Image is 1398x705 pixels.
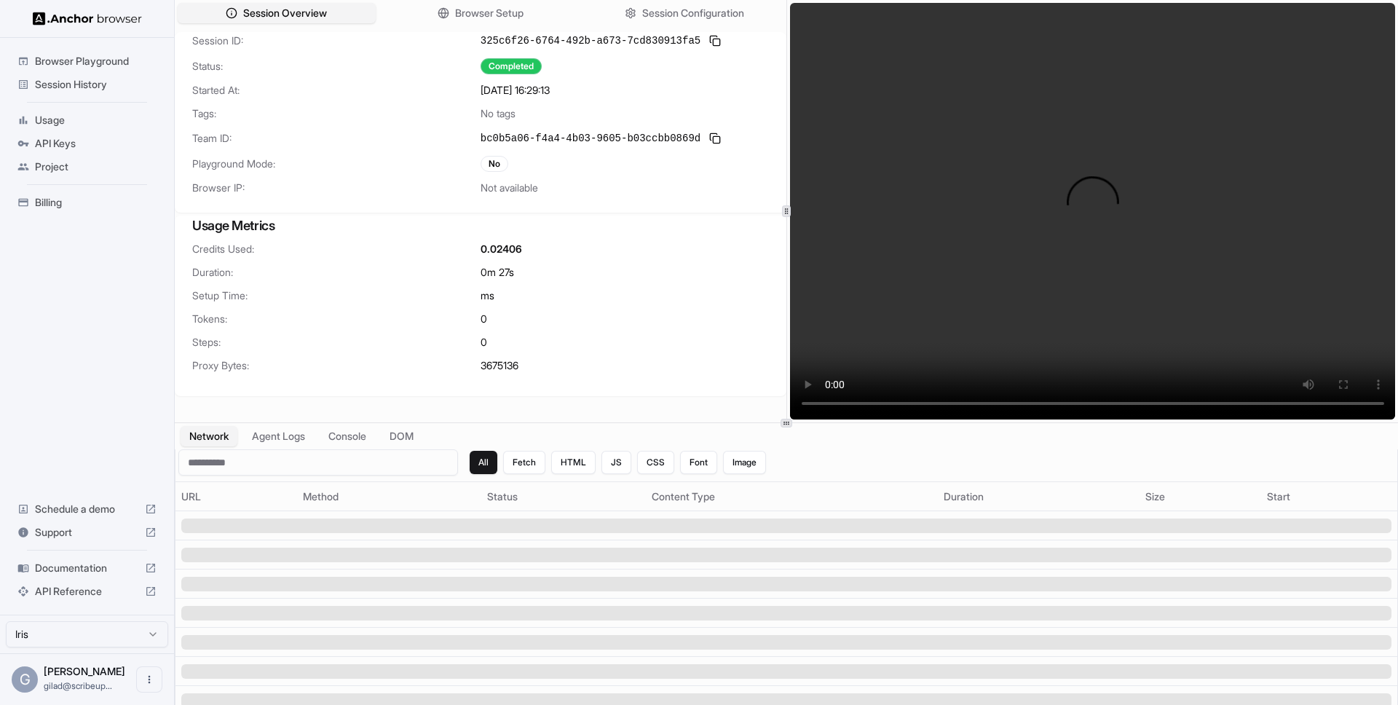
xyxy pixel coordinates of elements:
span: No tags [481,106,516,121]
span: Documentation [35,561,139,575]
div: Completed [481,58,542,74]
span: Team ID: [192,131,481,146]
div: API Keys [12,132,162,155]
div: Content Type [652,489,932,504]
span: 0m 27s [481,265,514,280]
div: API Reference [12,580,162,603]
div: Status [487,489,640,504]
button: Open menu [136,666,162,693]
button: Console [320,426,375,446]
div: Size [1145,489,1255,504]
span: Session ID: [192,34,481,48]
span: Session Overview [243,6,327,20]
button: HTML [551,451,596,474]
div: No [481,156,508,172]
div: URL [181,489,291,504]
span: 0 [481,335,487,350]
button: JS [601,451,631,474]
span: gilad@scribeup.io [44,680,112,691]
div: Support [12,521,162,544]
h3: Usage Metrics [192,216,769,236]
span: Credits Used: [192,242,481,256]
span: Tokens: [192,312,481,326]
span: Gilad Spitzer [44,665,125,677]
span: Usage [35,113,157,127]
div: G [12,666,38,693]
span: Steps: [192,335,481,350]
span: Session History [35,77,157,92]
div: Billing [12,191,162,214]
button: Agent Logs [243,426,314,446]
button: CSS [637,451,674,474]
span: Duration: [192,265,481,280]
span: Browser Setup [455,6,524,20]
button: Font [680,451,717,474]
span: 0.02406 [481,242,522,256]
div: Usage [12,109,162,132]
div: Method [303,489,475,504]
span: Billing [35,195,157,210]
button: Fetch [503,451,545,474]
img: Anchor Logo [33,12,142,25]
button: Network [181,426,237,446]
div: Project [12,155,162,178]
div: Schedule a demo [12,497,162,521]
span: Schedule a demo [35,502,139,516]
button: Image [723,451,766,474]
span: Browser Playground [35,54,157,68]
div: Session History [12,73,162,96]
button: All [470,451,497,474]
div: Start [1267,489,1391,504]
span: Session Configuration [642,6,744,20]
div: Duration [944,489,1133,504]
div: Browser Playground [12,50,162,73]
span: Playground Mode: [192,157,481,171]
span: API Reference [35,584,139,599]
div: Documentation [12,556,162,580]
span: Tags: [192,106,481,121]
span: Project [35,159,157,174]
span: ms [481,288,494,303]
button: DOM [381,426,422,446]
span: Browser IP: [192,181,481,195]
span: Started At: [192,83,481,98]
span: API Keys [35,136,157,151]
span: 0 [481,312,487,326]
span: Proxy Bytes: [192,358,481,373]
span: 3675136 [481,358,518,373]
span: Setup Time: [192,288,481,303]
span: Not available [481,181,538,195]
span: 325c6f26-6764-492b-a673-7cd830913fa5 [481,34,700,48]
span: [DATE] 16:29:13 [481,83,550,98]
span: bc0b5a06-f4a4-4b03-9605-b03ccbb0869d [481,131,700,146]
span: Support [35,525,139,540]
span: Status: [192,59,481,74]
